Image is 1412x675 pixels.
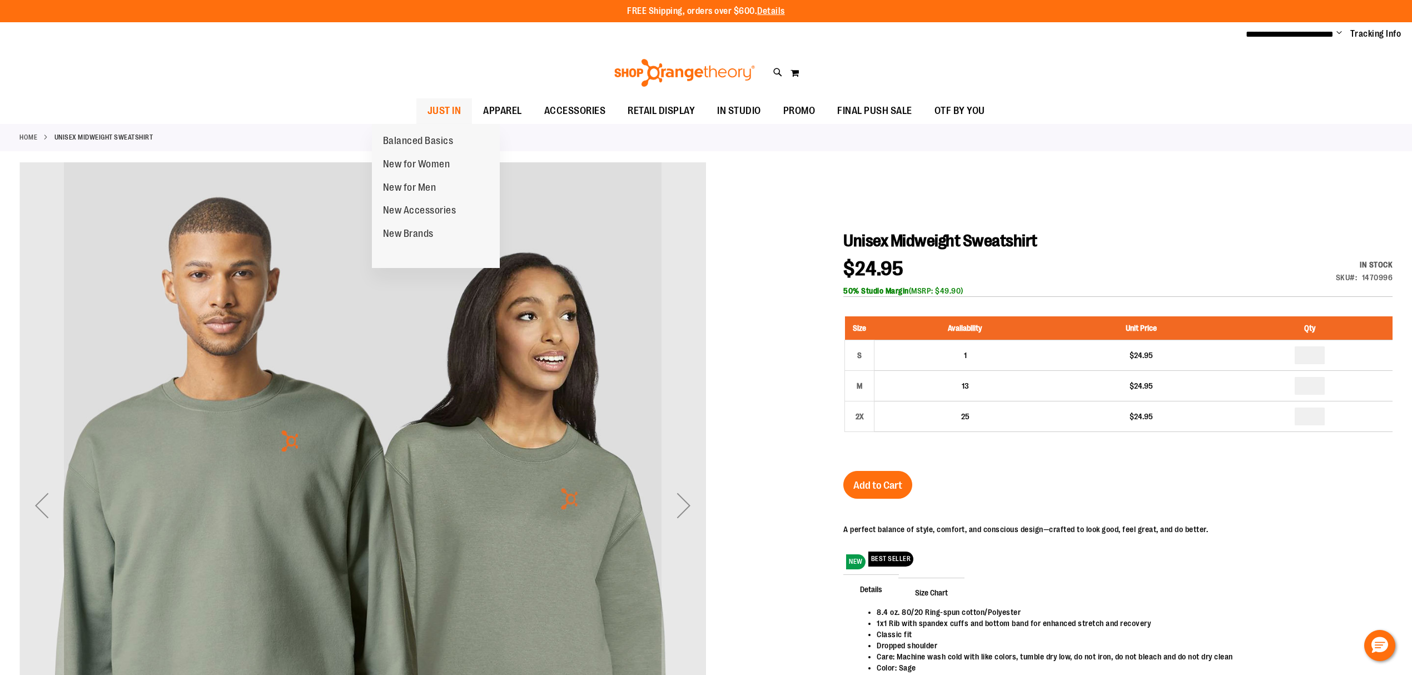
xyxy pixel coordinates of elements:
span: Details [843,574,899,603]
span: New Brands [383,228,434,242]
button: Account menu [1336,28,1342,39]
a: Balanced Basics [372,130,465,153]
a: New for Men [372,176,448,200]
span: New for Men [383,182,436,196]
div: 2X [851,408,868,425]
span: Size Chart [898,578,964,607]
li: Dropped shoulder [877,640,1381,651]
a: New for Women [372,153,461,176]
img: Shop Orangetheory [613,59,757,87]
span: Add to Cart [853,479,902,492]
a: Details [757,6,785,16]
a: APPAREL [472,98,533,123]
a: New Accessories [372,199,468,222]
button: Add to Cart [843,471,912,499]
li: Classic fit [877,629,1381,640]
span: 13 [962,381,969,390]
button: Hello, have a question? Let’s chat. [1364,630,1395,661]
strong: Unisex Midweight Sweatshirt [54,132,153,142]
span: JUST IN [427,98,461,123]
span: New for Women [383,158,450,172]
th: Unit Price [1056,316,1226,340]
p: FREE Shipping, orders over $600. [627,5,785,18]
b: 50% Studio Margin [843,286,909,295]
div: (MSRP: $49.90) [843,285,1393,296]
span: IN STUDIO [717,98,761,123]
li: Color: Sage [877,662,1381,673]
li: 1x1 Rib with spandex cuffs and bottom band for enhanced stretch and recovery [877,618,1381,629]
th: Size [845,316,874,340]
li: Care: Machine wash cold with like colors, tumble dry low, do not iron, do not bleach and do not d... [877,651,1381,662]
div: M [851,378,868,394]
div: 1470996 [1362,272,1393,283]
span: New Accessories [383,205,456,219]
div: $24.95 [1061,350,1221,361]
a: Home [19,132,37,142]
a: FINAL PUSH SALE [826,98,923,124]
th: Qty [1226,316,1393,340]
a: RETAIL DISPLAY [616,98,706,124]
span: Balanced Basics [383,135,454,149]
div: $24.95 [1061,380,1221,391]
span: FINAL PUSH SALE [837,98,912,123]
span: $24.95 [843,257,903,280]
span: BEST SELLER [868,552,914,567]
div: Availability [1336,259,1393,270]
span: 25 [961,412,969,421]
strong: SKU [1336,273,1358,282]
a: Tracking Info [1350,28,1401,40]
a: New Brands [372,222,445,246]
th: Availability [874,316,1056,340]
a: OTF BY YOU [923,98,996,124]
a: PROMO [772,98,827,124]
a: JUST IN [416,98,473,124]
span: ACCESSORIES [544,98,606,123]
span: PROMO [783,98,816,123]
span: APPAREL [483,98,522,123]
div: S [851,347,868,364]
span: 1 [964,351,967,360]
div: $24.95 [1061,411,1221,422]
a: ACCESSORIES [533,98,617,124]
span: NEW [846,554,866,569]
div: In stock [1336,259,1393,270]
a: IN STUDIO [706,98,772,124]
span: OTF BY YOU [934,98,985,123]
span: Unisex Midweight Sweatshirt [843,231,1037,250]
ul: JUST IN [372,124,500,268]
li: 8.4 oz. 80/20 Ring-spun cotton/Polyester [877,607,1381,618]
div: A perfect balance of style, comfort, and conscious design—crafted to look good, feel great, and d... [843,524,1208,535]
span: RETAIL DISPLAY [628,98,695,123]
